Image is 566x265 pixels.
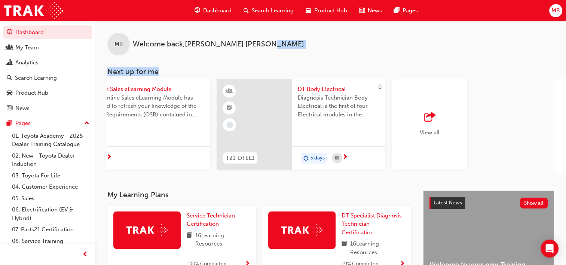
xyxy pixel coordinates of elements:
span: book-icon [342,240,347,256]
span: DT Body Electrical [298,85,379,94]
div: Product Hub [15,89,48,97]
span: Diagnosis Technician Body Electrical is the first of four Electrical modules in the Diagnosis Tec... [298,94,379,119]
button: Pages [3,116,92,130]
span: duration-icon [303,153,309,163]
span: outbound-icon [424,112,435,122]
span: next-icon [106,154,112,161]
h3: Next up for me [95,67,566,76]
span: book-icon [187,231,192,248]
h3: My Learning Plans [107,191,411,199]
span: OSR-EL1 [72,119,204,127]
button: MB [549,4,562,17]
a: 02. New - Toyota Dealer Induction [9,150,92,170]
button: DashboardMy TeamAnalyticsSearch LearningProduct HubNews [3,24,92,116]
a: Latest NewsShow all [429,197,548,209]
span: 0 [378,83,382,90]
a: Product Hub [3,86,92,100]
span: guage-icon [7,29,12,36]
span: 16 Learning Resources [350,240,405,256]
a: 04. Customer Experience [9,181,92,193]
span: booktick-icon [227,103,232,113]
a: search-iconSearch Learning [238,3,300,18]
a: 0T21-DTEL1DT Body ElectricalDiagnosis Technician Body Electrical is the first of four Electrical ... [217,79,385,170]
span: calendar-icon [335,153,339,163]
span: next-icon [342,154,348,161]
span: pages-icon [394,6,400,15]
span: learningResourceType_INSTRUCTOR_LED-icon [227,86,232,96]
a: 06. Electrification (EV & Hybrid) [9,204,92,224]
span: T21-DTEL1 [226,154,254,162]
span: The Toyota Online Sales eLearning Module has been designed to refresh your knowledge of the Onlin... [72,94,204,119]
span: up-icon [84,119,89,128]
div: Pages [15,119,31,128]
a: Service Technician Certification [187,211,250,228]
a: 08. Service Training [9,235,92,247]
span: prev-icon [82,250,88,259]
a: 01. Toyota Academy - 2025 Dealer Training Catalogue [9,130,92,150]
div: Open Intercom Messenger [541,240,559,258]
span: 16 Learning Resources [195,231,250,248]
span: car-icon [306,6,311,15]
span: car-icon [7,90,12,97]
a: 07. Parts21 Certification [9,224,92,235]
span: DT Specialist Diagnosis Technician Certification [342,212,402,236]
span: guage-icon [195,6,200,15]
a: pages-iconPages [388,3,424,18]
span: MB [114,40,123,49]
span: news-icon [359,6,365,15]
a: My Team [3,41,92,55]
a: Toyota Online Sales eLearning ModuleThe Toyota Online Sales eLearning Module has been designed to... [42,79,210,170]
span: Search Learning [252,6,294,15]
span: Pages [403,6,418,15]
a: 05. Sales [9,193,92,204]
a: guage-iconDashboard [189,3,238,18]
a: car-iconProduct Hub [300,3,353,18]
a: DT Specialist Diagnosis Technician Certification [342,211,405,237]
img: Trak [126,224,168,236]
a: 03. Toyota For Life [9,170,92,182]
span: search-icon [7,75,12,82]
img: Trak [281,224,322,236]
div: Search Learning [15,74,57,82]
div: Analytics [15,58,39,67]
span: 3 days [310,154,325,162]
div: News [15,104,30,113]
a: news-iconNews [353,3,388,18]
button: View all [392,79,560,173]
span: Dashboard [203,6,232,15]
span: View all [420,129,440,136]
span: search-icon [244,6,249,15]
span: MB [551,6,560,15]
span: Service Technician Certification [187,212,235,228]
span: chart-icon [7,60,12,66]
div: My Team [15,43,39,52]
a: Analytics [3,56,92,70]
span: pages-icon [7,120,12,127]
a: Dashboard [3,25,92,39]
span: news-icon [7,105,12,112]
span: News [368,6,382,15]
span: Welcome back , [PERSON_NAME] [PERSON_NAME] [133,40,304,49]
span: Toyota Online Sales eLearning Module [72,85,204,94]
span: learningRecordVerb_NONE-icon [226,122,233,128]
span: people-icon [7,45,12,51]
button: Show all [520,198,548,208]
img: Trak [4,2,63,19]
a: Search Learning [3,71,92,85]
a: News [3,101,92,115]
span: Latest News [434,199,462,206]
span: Product Hub [314,6,347,15]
